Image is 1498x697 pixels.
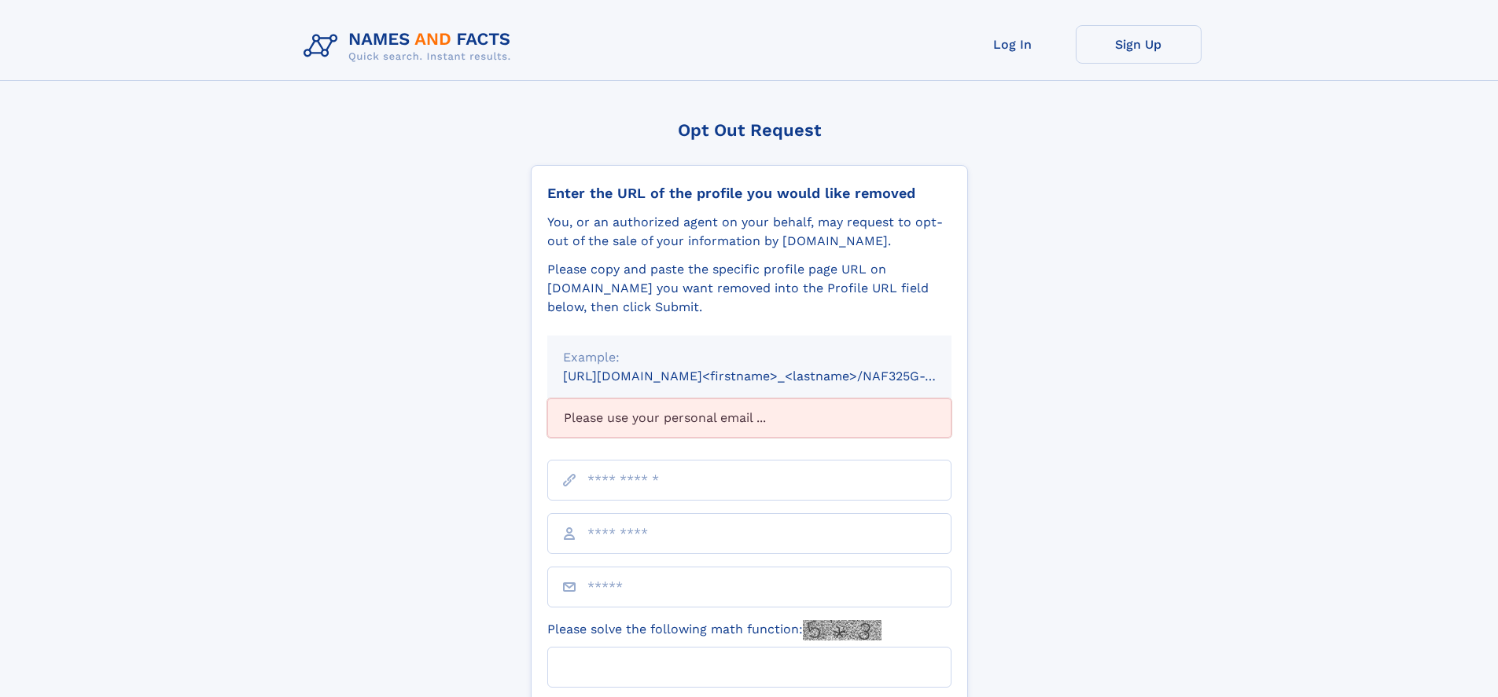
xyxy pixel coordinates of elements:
div: Please copy and paste the specific profile page URL on [DOMAIN_NAME] you want removed into the Pr... [547,260,951,317]
small: [URL][DOMAIN_NAME]<firstname>_<lastname>/NAF325G-xxxxxxxx [563,369,981,383]
label: Please solve the following math function: [547,620,882,640]
div: Opt Out Request [531,120,968,140]
div: You, or an authorized agent on your behalf, may request to opt-out of the sale of your informatio... [547,213,951,251]
div: Example: [563,348,936,367]
a: Log In [950,25,1076,64]
a: Sign Up [1076,25,1202,64]
div: Please use your personal email ... [547,398,951,438]
img: Logo Names and Facts [297,25,524,68]
div: Enter the URL of the profile you would like removed [547,185,951,202]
